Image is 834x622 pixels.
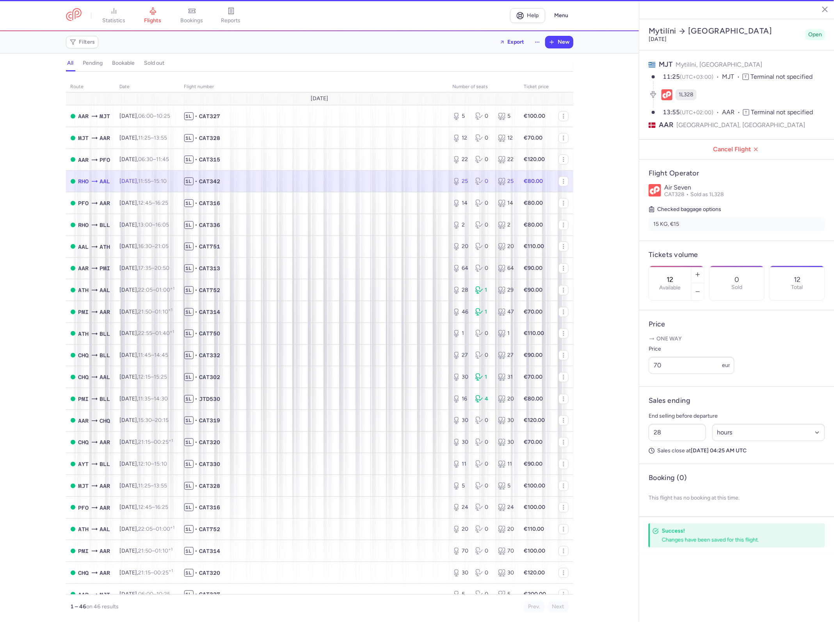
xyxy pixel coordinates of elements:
[649,411,825,421] p: End selling before departure
[100,243,110,251] span: ATH
[66,81,115,93] th: route
[139,417,152,424] time: 15:30
[139,113,171,119] span: –
[66,8,82,23] a: CitizenPlane red outlined logo
[68,60,74,67] h4: all
[510,8,545,23] a: Help
[199,438,221,446] span: CAT320
[659,285,681,291] label: Available
[498,373,514,381] div: 31
[498,395,514,403] div: 20
[184,112,194,120] span: 1L
[184,416,194,424] span: 1L
[154,178,167,184] time: 15:10
[453,112,469,120] div: 5
[100,438,110,447] span: AAR
[199,330,221,337] span: CAT750
[78,286,89,294] span: ATH
[475,221,492,229] div: 0
[453,373,469,381] div: 30
[475,156,492,163] div: 0
[199,199,221,207] span: CAT316
[184,134,194,142] span: 1L
[100,156,110,164] span: PFO
[139,374,151,380] time: 12:15
[475,330,492,337] div: 0
[100,308,110,316] span: AAR
[184,330,194,337] span: 1L
[524,352,543,358] strong: €90.00
[676,61,762,68] span: Mytilíni, [GEOGRAPHIC_DATA]
[199,264,221,272] span: CAT313
[498,221,514,229] div: 2
[120,265,170,271] span: [DATE],
[112,60,135,67] h4: bookable
[120,113,171,119] span: [DATE],
[662,89,672,100] figure: 1L airline logo
[139,330,174,337] span: –
[139,200,169,206] span: –
[78,134,89,142] span: MJT
[120,243,169,250] span: [DATE],
[155,265,170,271] time: 20:50
[155,308,173,315] time: 01:10
[78,199,89,207] span: PFO
[649,344,734,354] label: Price
[649,217,825,231] li: 15 KG, €15
[743,74,749,80] span: T
[184,177,194,185] span: 1L
[676,120,805,130] span: [GEOGRAPHIC_DATA], [GEOGRAPHIC_DATA]
[649,36,667,43] time: [DATE]
[199,243,221,250] span: CAT751
[195,243,198,250] span: •
[120,417,169,424] span: [DATE],
[184,373,194,381] span: 1L
[680,109,713,116] span: (UTC+02:00)
[78,112,89,121] span: AAR
[659,60,672,69] span: MJT
[100,199,110,207] span: AAR
[100,351,110,360] span: BLL
[649,205,825,214] h5: Checked baggage options
[78,395,89,403] span: PMI
[195,351,198,359] span: •
[184,438,194,446] span: 1L
[498,416,514,424] div: 30
[195,416,198,424] span: •
[195,134,198,142] span: •
[791,284,803,291] p: Total
[154,374,167,380] time: 15:25
[154,395,168,402] time: 14:30
[195,330,198,337] span: •
[524,417,545,424] strong: €120.00
[199,134,221,142] span: CAT328
[524,287,543,293] strong: €90.00
[199,395,221,403] span: JTD530
[664,184,825,191] p: Air Seven
[649,447,825,454] p: Sales close at
[100,395,110,403] span: BLL
[157,113,171,119] time: 10:25
[139,308,173,315] span: –
[139,287,153,293] time: 22:05
[498,482,514,490] div: 5
[155,352,169,358] time: 14:45
[184,199,194,207] span: 1L
[195,177,198,185] span: •
[139,222,153,228] time: 13:00
[199,112,221,120] span: CAT327
[646,146,828,153] span: Cancel Flight
[154,439,173,445] time: 00:25
[184,308,194,316] span: 1L
[184,460,194,468] span: 1L
[120,461,167,467] span: [DATE],
[475,112,492,120] div: 0
[139,417,169,424] span: –
[199,416,221,424] span: CAT319
[139,265,152,271] time: 17:35
[139,439,173,445] span: –
[808,31,822,39] span: Open
[453,460,469,468] div: 11
[100,177,110,186] span: AAL
[453,177,469,185] div: 25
